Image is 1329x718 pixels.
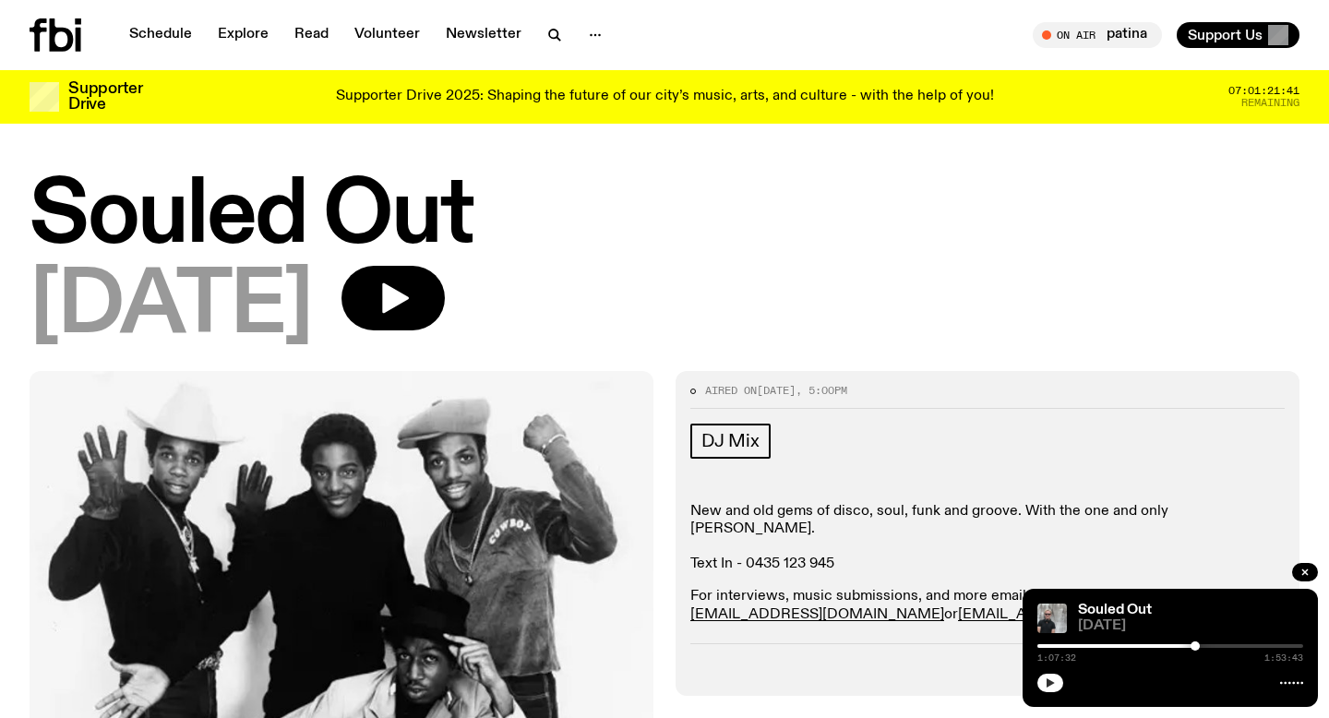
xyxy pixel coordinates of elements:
[1228,86,1299,96] span: 07:01:21:41
[1033,22,1162,48] button: On Airpatina
[757,383,796,398] span: [DATE]
[1037,653,1076,663] span: 1:07:32
[1188,27,1263,43] span: Support Us
[701,431,760,451] span: DJ Mix
[1078,603,1152,617] a: Souled Out
[283,22,340,48] a: Read
[1177,22,1299,48] button: Support Us
[1037,604,1067,633] img: Stephen looks directly at the camera, wearing a black tee, black sunglasses and headphones around...
[796,383,847,398] span: , 5:00pm
[336,89,994,105] p: Supporter Drive 2025: Shaping the future of our city’s music, arts, and culture - with the help o...
[958,607,1212,622] a: [EMAIL_ADDRESS][DOMAIN_NAME]
[690,424,771,459] a: DJ Mix
[30,175,1299,258] h1: Souled Out
[690,607,944,622] a: [EMAIL_ADDRESS][DOMAIN_NAME]
[690,588,1285,623] p: For interviews, music submissions, and more email: or
[1241,98,1299,108] span: Remaining
[343,22,431,48] a: Volunteer
[68,81,142,113] h3: Supporter Drive
[1264,653,1303,663] span: 1:53:43
[690,503,1285,574] p: New and old gems of disco, soul, funk and groove. With the one and only [PERSON_NAME]. Text In - ...
[118,22,203,48] a: Schedule
[30,266,312,349] span: [DATE]
[1078,619,1303,633] span: [DATE]
[705,383,757,398] span: Aired on
[207,22,280,48] a: Explore
[435,22,533,48] a: Newsletter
